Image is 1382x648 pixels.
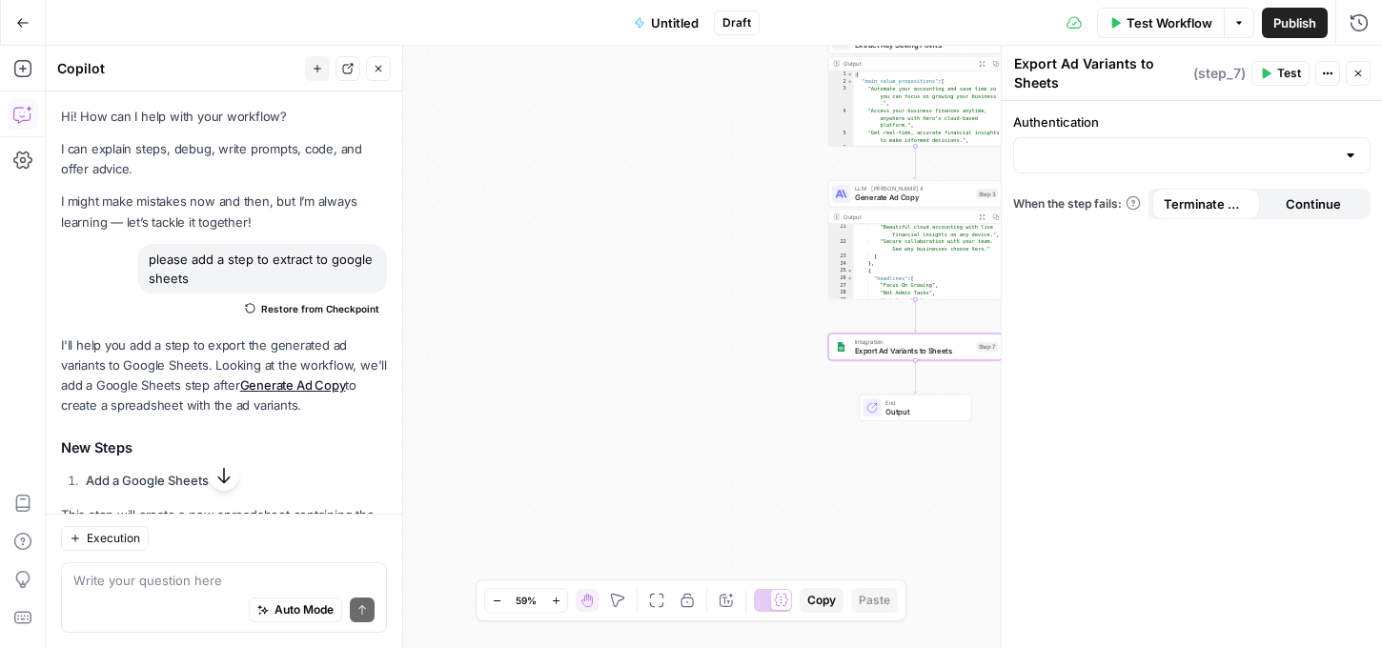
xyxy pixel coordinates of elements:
div: 25 [828,268,853,275]
div: Output [843,213,972,221]
strong: Add a Google Sheets step [86,473,237,488]
span: Extract Key Selling Points [855,39,972,51]
span: LLM · [PERSON_NAME] 4 [855,184,972,192]
button: Restore from Checkpoint [237,297,387,320]
img: Group%201%201.png [836,341,847,353]
span: Test Workflow [1127,13,1212,32]
p: I can explain steps, debug, write prompts, code, and offer advice. [61,139,387,179]
span: Toggle code folding, rows 26 through 30 [846,274,853,282]
span: Output [885,406,962,417]
h3: New Steps [61,435,387,460]
div: Extract Key Selling PointsOutput{ "main_value_propositions":[ "Automate your accounting and save ... [828,27,1003,146]
g: Edge from step_7 to end [914,360,918,393]
span: Draft [722,14,751,31]
div: 6 [828,144,853,166]
button: Copy [800,588,843,613]
span: Toggle code folding, rows 25 through 35 [846,268,853,275]
div: LLM · [PERSON_NAME] 4Generate Ad CopyStep 3Output "Beautiful cloud accounting with live financial... [828,180,1003,299]
div: 5 [828,130,853,144]
div: 29 [828,296,853,304]
span: Terminate Workflow [1164,194,1249,213]
span: Paste [859,592,890,609]
span: Execution [87,530,140,547]
button: Auto Mode [249,597,342,622]
span: Integration [855,337,972,346]
span: ( step_7 ) [1193,64,1246,83]
div: IntegrationExport Ad Variants to SheetsStep 7 [828,334,1003,360]
button: Paste [851,588,898,613]
div: 28 [828,290,853,297]
span: 59% [516,593,537,608]
span: End [885,398,962,407]
p: I might make mistakes now and then, but I’m always learning — let’s tackle it together! [61,192,387,232]
span: Auto Mode [274,601,334,618]
a: Generate Ad Copy [240,377,346,393]
div: 3 [828,86,853,108]
button: Test Workflow [1097,8,1224,38]
p: I'll help you add a step to export the generated ad variants to Google Sheets. Looking at the wor... [61,335,387,416]
span: Test [1277,65,1301,82]
span: Restore from Checkpoint [261,301,379,316]
div: please add a step to extract to google sheets [137,244,387,294]
span: Untitled [651,13,699,32]
div: 21 [828,224,853,238]
span: Publish [1273,13,1316,32]
span: Generate Ad Copy [855,192,972,203]
button: Execution [61,526,149,551]
g: Edge from step_3 to step_7 [914,299,918,332]
span: Toggle code folding, rows 2 through 7 [846,78,853,86]
button: Publish [1262,8,1328,38]
div: 27 [828,282,853,290]
div: 24 [828,260,853,268]
button: Untitled [622,8,710,38]
div: 22 [828,238,853,253]
g: Edge from step_2 to step_3 [914,147,918,179]
div: 23 [828,253,853,260]
p: This step will create a new spreadsheet containing the ad variants in an organized format. [61,505,387,545]
span: Export Ad Variants to Sheets [855,345,972,356]
div: 1 [828,71,853,78]
span: Continue [1286,194,1341,213]
div: Copilot [57,59,299,78]
button: Continue [1260,189,1368,219]
a: When the step fails: [1013,195,1141,213]
div: Output [843,59,972,68]
label: Authentication [1013,112,1371,132]
div: Step 3 [976,189,997,199]
div: Step 7 [976,342,997,353]
div: EndOutput [828,395,1003,421]
span: Copy [807,592,836,609]
span: Toggle code folding, rows 1 through 81 [846,71,853,78]
div: 26 [828,274,853,282]
p: Hi! How can I help with your workflow? [61,107,387,127]
button: Test [1251,61,1310,86]
textarea: Export Ad Variants to Sheets [1014,54,1189,92]
div: 4 [828,108,853,130]
div: 2 [828,78,853,86]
